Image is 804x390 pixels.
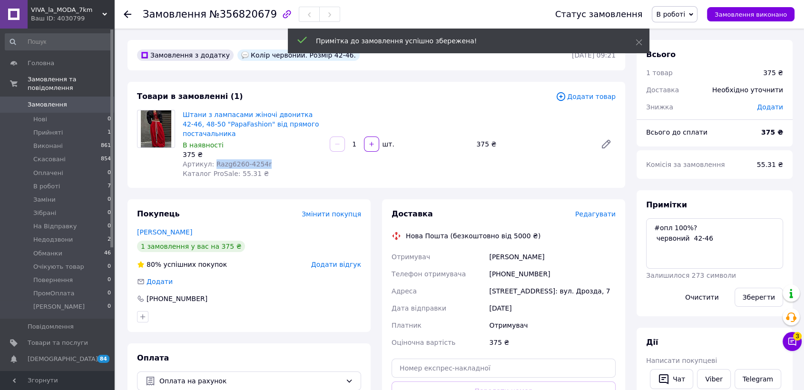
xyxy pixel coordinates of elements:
span: Повернення [33,276,73,284]
span: Товари в замовленні (1) [137,92,243,101]
span: Оціночна вартість [392,339,455,346]
span: В наявності [183,141,224,149]
span: Недодзвони [33,235,73,244]
span: Змінити покупця [302,210,361,218]
div: [PERSON_NAME] [487,248,618,265]
span: Головна [28,59,54,68]
span: Прийняті [33,128,63,137]
span: Додати відгук [311,261,361,268]
span: Артикул: Razg6260-4254r [183,160,272,168]
img: :speech_balloon: [241,51,249,59]
span: 2 [108,235,111,244]
div: 375 ₴ [472,137,593,151]
span: Всього [646,50,676,59]
span: 0 [108,289,111,298]
span: 0 [108,276,111,284]
span: Написати покупцеві [646,357,717,364]
a: Редагувати [597,135,616,154]
span: Адреса [392,287,417,295]
span: Додати [757,103,783,111]
span: 854 [101,155,111,164]
div: [STREET_ADDRESS]: вул. Дрозда, 7 [487,283,618,300]
span: Дії [646,338,658,347]
span: Замовлення [143,9,206,20]
span: 0 [108,302,111,311]
span: 0 [108,222,111,231]
div: шт. [380,139,395,149]
span: Оплата на рахунок [159,376,342,386]
img: Штани з лампасами жіночі двонитка 42-46, 48-50 "PapaFashion" від прямого постачальника [141,110,171,147]
span: 0 [108,169,111,177]
div: успішних покупок [137,260,227,269]
a: [PERSON_NAME] [137,228,192,236]
button: Очистити [677,288,727,307]
input: Номер експрес-накладної [392,359,616,378]
span: Дата відправки [392,304,446,312]
span: 861 [101,142,111,150]
span: 1 [108,128,111,137]
div: Необхідно уточнити [706,79,789,100]
button: Зберегти [735,288,783,307]
span: Каталог ProSale: 55.31 ₴ [183,170,269,177]
span: Комісія за замовлення [646,161,725,168]
a: Viber [697,369,730,389]
span: Нові [33,115,47,124]
span: 0 [108,115,111,124]
span: 80% [147,261,161,268]
span: Примітки [646,200,687,209]
input: Пошук [5,33,112,50]
span: Телефон отримувача [392,270,466,278]
span: Додати товар [556,91,616,102]
span: Редагувати [575,210,616,218]
span: VIVA_la_MODA_7km [31,6,102,14]
span: Очікують товар [33,263,84,271]
span: 3 [793,332,802,341]
div: [PHONE_NUMBER] [146,294,208,303]
b: 375 ₴ [761,128,783,136]
div: Повернутися назад [124,10,131,19]
span: Замовлення та повідомлення [28,75,114,92]
div: 1 замовлення у вас на 375 ₴ [137,241,245,252]
span: 0 [108,209,111,217]
span: 46 [104,249,111,258]
div: Отримувач [487,317,618,334]
span: Оплачені [33,169,63,177]
textarea: #опл 100%? червоний 42-46 [646,218,783,269]
div: Статус замовлення [555,10,643,19]
span: [PERSON_NAME] [33,302,85,311]
span: Залишилося 273 символи [646,272,736,279]
div: 375 ₴ [487,334,618,351]
span: 7 [108,182,111,191]
span: Замовлення [28,100,67,109]
div: [DATE] [487,300,618,317]
div: Нова Пошта (безкоштовно від 5000 ₴) [403,231,543,241]
span: Виконані [33,142,63,150]
span: 0 [108,263,111,271]
span: В роботі [656,10,685,18]
span: Знижка [646,103,673,111]
button: Чат [650,369,693,389]
span: Додати [147,278,173,285]
div: 375 ₴ [763,68,783,78]
span: Товари та послуги [28,339,88,347]
span: Доставка [646,86,679,94]
button: Чат з покупцем3 [783,332,802,351]
span: 55.31 ₴ [757,161,783,168]
a: Штани з лампасами жіночі двонитка 42-46, 48-50 "PapaFashion" від прямого постачальника [183,111,319,137]
span: Оплата [137,353,169,362]
span: 84 [98,355,109,363]
span: Зібрані [33,209,56,217]
div: Замовлення з додатку [137,49,234,61]
span: [DEMOGRAPHIC_DATA] [28,355,98,363]
span: Всього до сплати [646,128,707,136]
span: 0 [108,195,111,204]
div: [PHONE_NUMBER] [487,265,618,283]
div: Колір червоний. Розмір 42-46. [237,49,360,61]
span: Платник [392,322,422,329]
span: 1 товар [646,69,673,77]
span: В роботі [33,182,60,191]
div: 375 ₴ [183,150,322,159]
span: ПромОплата [33,289,74,298]
div: Ваш ID: 4030799 [31,14,114,23]
a: Telegram [735,369,781,389]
